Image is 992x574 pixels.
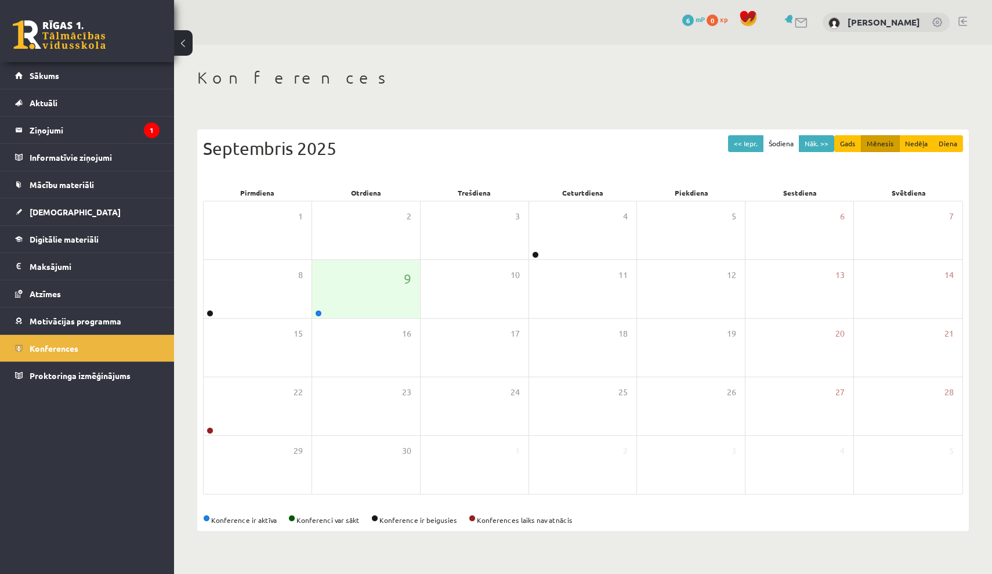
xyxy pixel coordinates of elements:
[944,269,954,281] span: 14
[840,210,845,223] span: 6
[203,185,312,201] div: Pirmdiena
[298,210,303,223] span: 1
[312,185,420,201] div: Otrdiena
[848,16,920,28] a: [PERSON_NAME]
[294,445,303,457] span: 29
[197,68,969,88] h1: Konferences
[840,445,845,457] span: 4
[15,117,160,143] a: Ziņojumi1
[728,135,763,152] button: << Iepr.
[835,327,845,340] span: 20
[834,135,861,152] button: Gads
[835,269,845,281] span: 13
[732,210,736,223] span: 5
[30,234,99,244] span: Digitālie materiāli
[727,386,736,399] span: 26
[420,185,528,201] div: Trešdiena
[682,15,705,24] a: 6 mP
[144,122,160,138] i: 1
[511,386,520,399] span: 24
[732,445,736,457] span: 3
[746,185,855,201] div: Sestdiena
[298,269,303,281] span: 8
[30,207,121,217] span: [DEMOGRAPHIC_DATA]
[30,343,78,353] span: Konferences
[707,15,718,26] span: 0
[515,445,520,457] span: 1
[855,185,963,201] div: Svētdiena
[618,269,628,281] span: 11
[404,269,411,288] span: 9
[15,198,160,225] a: [DEMOGRAPHIC_DATA]
[30,253,160,280] legend: Maksājumi
[15,89,160,116] a: Aktuāli
[30,98,57,108] span: Aktuāli
[799,135,834,152] button: Nāk. >>
[682,15,694,26] span: 6
[696,15,705,24] span: mP
[763,135,799,152] button: Šodiena
[828,17,840,29] img: Alisa Vagele
[944,386,954,399] span: 28
[720,15,727,24] span: xp
[13,20,106,49] a: Rīgas 1. Tālmācības vidusskola
[511,327,520,340] span: 17
[15,362,160,389] a: Proktoringa izmēģinājums
[294,327,303,340] span: 15
[15,171,160,198] a: Mācību materiāli
[30,144,160,171] legend: Informatīvie ziņojumi
[638,185,746,201] div: Piekdiena
[30,179,94,190] span: Mācību materiāli
[402,327,411,340] span: 16
[949,445,954,457] span: 5
[30,288,61,299] span: Atzīmes
[30,117,160,143] legend: Ziņojumi
[623,210,628,223] span: 4
[30,316,121,326] span: Motivācijas programma
[203,135,963,161] div: Septembris 2025
[30,370,131,381] span: Proktoringa izmēģinājums
[835,386,845,399] span: 27
[15,335,160,362] a: Konferences
[899,135,933,152] button: Nedēļa
[15,308,160,334] a: Motivācijas programma
[618,386,628,399] span: 25
[727,269,736,281] span: 12
[15,280,160,307] a: Atzīmes
[861,135,900,152] button: Mēnesis
[528,185,637,201] div: Ceturtdiena
[402,386,411,399] span: 23
[727,327,736,340] span: 19
[944,327,954,340] span: 21
[402,445,411,457] span: 30
[933,135,963,152] button: Diena
[407,210,411,223] span: 2
[203,515,963,525] div: Konference ir aktīva Konferenci var sākt Konference ir beigusies Konferences laiks nav atnācis
[618,327,628,340] span: 18
[15,62,160,89] a: Sākums
[15,253,160,280] a: Maksājumi
[511,269,520,281] span: 10
[30,70,59,81] span: Sākums
[949,210,954,223] span: 7
[623,445,628,457] span: 2
[515,210,520,223] span: 3
[15,226,160,252] a: Digitālie materiāli
[707,15,733,24] a: 0 xp
[294,386,303,399] span: 22
[15,144,160,171] a: Informatīvie ziņojumi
